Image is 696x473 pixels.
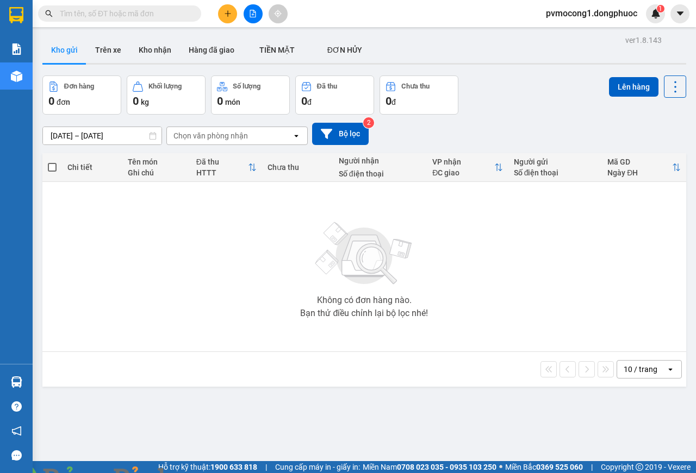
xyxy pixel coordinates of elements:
[158,461,257,473] span: Hỗ trợ kỹ thuật:
[269,4,288,23] button: aim
[11,426,22,436] span: notification
[514,168,597,177] div: Số điện thoại
[211,75,290,115] button: Số lượng0món
[312,123,369,145] button: Bộ lọc
[265,461,267,473] span: |
[42,37,86,63] button: Kho gửi
[295,75,374,115] button: Đã thu0đ
[86,37,130,63] button: Trên xe
[602,153,686,182] th: Toggle SortBy
[196,157,248,166] div: Đã thu
[537,7,646,20] span: pvmocong1.dongphuoc
[591,461,593,473] span: |
[60,8,188,20] input: Tìm tên, số ĐT hoặc mã đơn
[380,75,458,115] button: Chưa thu0đ
[607,168,672,177] div: Ngày ĐH
[514,157,597,166] div: Người gửi
[536,463,583,471] strong: 0369 525 060
[57,98,70,106] span: đơn
[148,83,182,90] div: Khối lượng
[11,71,22,82] img: warehouse-icon
[9,7,23,23] img: logo-vxr
[651,9,661,18] img: icon-new-feature
[386,94,391,108] span: 0
[609,77,658,97] button: Lên hàng
[624,364,657,375] div: 10 / trang
[401,83,430,90] div: Chưa thu
[233,83,260,90] div: Số lượng
[48,94,54,108] span: 0
[141,98,149,106] span: kg
[339,169,422,178] div: Số điện thoại
[307,98,312,106] span: đ
[670,4,689,23] button: caret-down
[292,131,301,140] svg: open
[217,94,223,108] span: 0
[427,153,508,182] th: Toggle SortBy
[301,94,307,108] span: 0
[625,34,662,46] div: ver 1.8.143
[363,461,496,473] span: Miền Nam
[274,10,282,17] span: aim
[249,10,257,17] span: file-add
[607,157,672,166] div: Mã GD
[275,461,360,473] span: Cung cấp máy in - giấy in:
[666,365,675,374] svg: open
[244,4,263,23] button: file-add
[224,10,232,17] span: plus
[127,75,206,115] button: Khối lượng0kg
[505,461,583,473] span: Miền Bắc
[310,216,419,292] img: svg+xml;base64,PHN2ZyBjbGFzcz0ibGlzdC1wbHVnX19zdmciIHhtbG5zPSJodHRwOi8vd3d3LnczLm9yZy8yMDAwL3N2Zy...
[327,46,362,54] span: ĐƠN HỦY
[658,5,662,12] span: 1
[180,37,243,63] button: Hàng đã giao
[11,401,22,412] span: question-circle
[432,168,494,177] div: ĐC giao
[339,156,422,165] div: Người nhận
[300,309,428,318] div: Bạn thử điều chỉnh lại bộ lọc nhé!
[210,463,257,471] strong: 1900 633 818
[657,5,664,12] sup: 1
[11,450,22,461] span: message
[397,463,496,471] strong: 0708 023 035 - 0935 103 250
[43,127,161,144] input: Select a date range.
[636,463,643,471] span: copyright
[11,43,22,55] img: solution-icon
[173,130,248,141] div: Chọn văn phòng nhận
[67,163,117,172] div: Chi tiết
[128,168,185,177] div: Ghi chú
[675,9,685,18] span: caret-down
[11,376,22,388] img: warehouse-icon
[432,157,494,166] div: VP nhận
[128,157,185,166] div: Tên món
[191,153,262,182] th: Toggle SortBy
[363,117,374,128] sup: 2
[218,4,237,23] button: plus
[42,75,121,115] button: Đơn hàng0đơn
[45,10,53,17] span: search
[225,98,240,106] span: món
[268,163,328,172] div: Chưa thu
[130,37,180,63] button: Kho nhận
[317,296,412,305] div: Không có đơn hàng nào.
[317,83,337,90] div: Đã thu
[391,98,396,106] span: đ
[64,83,94,90] div: Đơn hàng
[196,168,248,177] div: HTTT
[499,465,502,469] span: ⚪️
[133,94,139,108] span: 0
[259,46,295,54] span: TIỀN MẶT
